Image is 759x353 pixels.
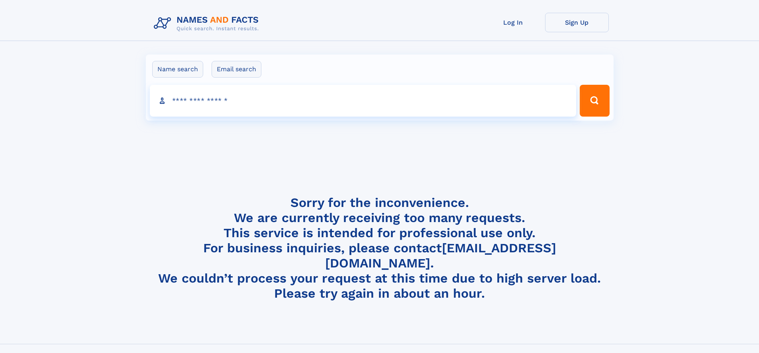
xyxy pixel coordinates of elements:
[151,13,265,34] img: Logo Names and Facts
[481,13,545,32] a: Log In
[150,85,577,117] input: search input
[325,240,556,271] a: [EMAIL_ADDRESS][DOMAIN_NAME]
[152,61,203,78] label: Name search
[212,61,261,78] label: Email search
[545,13,609,32] a: Sign Up
[151,195,609,301] h4: Sorry for the inconvenience. We are currently receiving too many requests. This service is intend...
[580,85,609,117] button: Search Button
